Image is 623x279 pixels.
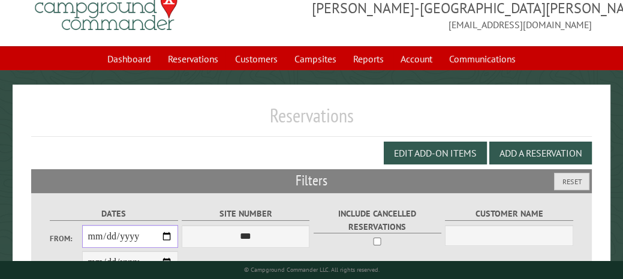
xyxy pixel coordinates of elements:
[50,258,82,269] label: To:
[393,47,440,70] a: Account
[554,173,589,190] button: Reset
[50,233,82,244] label: From:
[100,47,158,70] a: Dashboard
[182,207,309,221] label: Site Number
[314,207,441,233] label: Include Cancelled Reservations
[489,142,592,164] button: Add a Reservation
[287,47,344,70] a: Campsites
[244,266,380,274] small: © Campground Commander LLC. All rights reserved.
[228,47,285,70] a: Customers
[31,104,592,137] h1: Reservations
[346,47,391,70] a: Reports
[161,47,225,70] a: Reservations
[445,207,573,221] label: Customer Name
[31,169,592,192] h2: Filters
[442,47,523,70] a: Communications
[384,142,487,164] button: Edit Add-on Items
[50,207,177,221] label: Dates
